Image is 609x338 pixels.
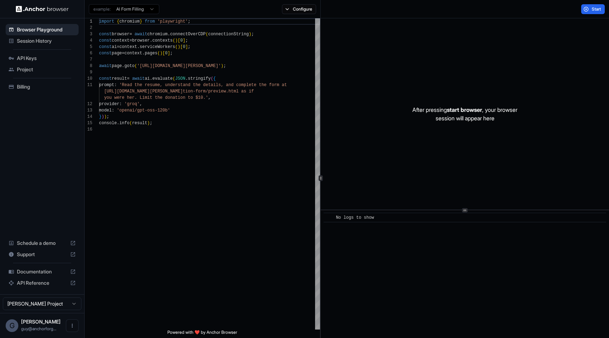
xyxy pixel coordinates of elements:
span: ( [173,76,175,81]
span: await [132,76,145,81]
span: Schedule a demo [17,240,67,247]
span: provider [99,102,119,107]
span: start browser [447,106,482,113]
span: [ [180,44,183,49]
span: ai [112,44,117,49]
span: ) [147,121,150,126]
span: = [122,51,124,56]
span: '[URL][DOMAIN_NAME][PERSON_NAME]' [137,64,221,68]
div: G [6,319,18,332]
button: Start [581,4,605,14]
span: : [119,102,122,107]
img: Anchor Logo [16,6,69,12]
span: prompt [99,83,114,87]
span: ; [223,64,226,68]
span: connectOverCDP [170,32,206,37]
span: API Keys [17,55,76,62]
span: guy@anchorforge.io [21,326,56,331]
div: 3 [85,31,92,37]
span: ​ [327,214,331,221]
span: ) [249,32,251,37]
span: } [99,114,101,119]
div: API Keys [6,53,79,64]
span: . [150,38,152,43]
span: JSON [175,76,185,81]
span: await [99,64,112,68]
span: page [112,51,122,56]
span: . [117,121,119,126]
div: 7 [85,56,92,63]
span: pages [145,51,158,56]
span: } [140,19,142,24]
span: context [119,44,137,49]
span: Documentation [17,268,67,275]
div: 4 [85,37,92,44]
span: 'playwright' [158,19,188,24]
div: 2 [85,25,92,31]
span: = [127,76,129,81]
span: ; [150,121,152,126]
div: Support [6,249,79,260]
div: 5 [85,44,92,50]
span: await [135,32,147,37]
span: browser [112,32,129,37]
span: ; [251,32,254,37]
span: 0 [180,38,183,43]
div: 14 [85,114,92,120]
span: ; [188,19,190,24]
span: [ [162,51,165,56]
div: Session History [6,35,79,47]
span: console [99,121,117,126]
span: evaluate [152,76,173,81]
span: [URL][DOMAIN_NAME][PERSON_NAME] [104,89,183,94]
span: ( [129,121,132,126]
span: Powered with ❤️ by Anchor Browser [167,330,237,338]
span: chromium [119,19,140,24]
span: No logs to show [336,215,374,220]
span: model [99,108,112,113]
span: const [99,38,112,43]
div: 1 [85,18,92,25]
div: 15 [85,120,92,126]
span: 'groq' [124,102,140,107]
span: goto [124,64,135,68]
div: Documentation [6,266,79,277]
span: ) [175,38,178,43]
span: ] [183,38,185,43]
span: = [129,32,132,37]
span: context [112,38,129,43]
span: info [119,121,130,126]
div: 8 [85,63,92,69]
span: ) [178,44,180,49]
span: ( [211,76,213,81]
span: = [129,38,132,43]
span: API Reference [17,279,67,286]
span: context [124,51,142,56]
span: Start [592,6,602,12]
span: ; [170,51,173,56]
span: lete the form at [246,83,287,87]
span: tion-form/preview.html as if [183,89,254,94]
span: stringify [188,76,211,81]
span: ( [175,44,178,49]
span: ) [101,114,104,119]
span: const [99,44,112,49]
span: . [185,76,188,81]
div: 9 [85,69,92,76]
span: . [167,32,170,37]
span: 'Read the resume, understand the details, and comp [119,83,246,87]
span: const [99,32,112,37]
div: 13 [85,107,92,114]
span: ( [206,32,208,37]
span: ] [167,51,170,56]
span: Browser Playground [17,26,76,33]
span: ( [173,38,175,43]
span: ) [160,51,162,56]
span: : [112,108,114,113]
span: you were her. Limit the donation to $10.' [104,95,208,100]
span: result [112,76,127,81]
div: 6 [85,50,92,56]
span: result [132,121,147,126]
span: ] [185,44,188,49]
span: Support [17,251,67,258]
